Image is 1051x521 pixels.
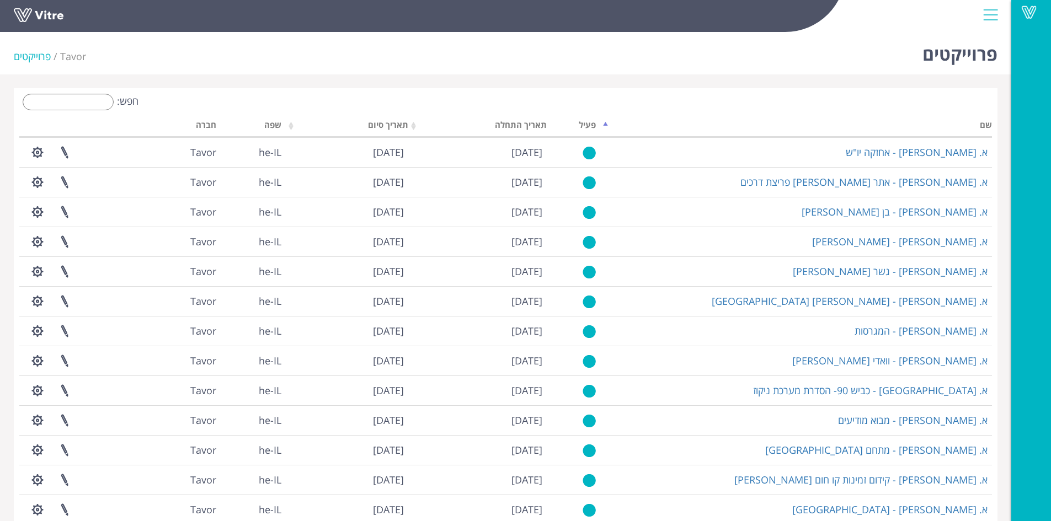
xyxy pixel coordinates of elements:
td: he-IL [221,286,286,316]
span: 221 [190,175,216,189]
img: yes [583,444,596,458]
td: [DATE] [286,316,408,346]
a: א. [GEOGRAPHIC_DATA] - כביש 90- הסדרת מערכת ניקוז [753,384,988,397]
td: he-IL [221,435,286,465]
img: yes [583,235,596,249]
a: א. [PERSON_NAME] - אתר [PERSON_NAME] פריצת דרכים [740,175,988,189]
td: [DATE] [408,465,547,495]
span: 221 [190,146,216,159]
td: [DATE] [408,375,547,405]
td: [DATE] [286,256,408,286]
td: [DATE] [286,197,408,227]
span: 221 [190,413,216,427]
td: [DATE] [408,227,547,256]
td: [DATE] [286,286,408,316]
img: yes [583,414,596,428]
th: פעיל [547,116,600,137]
a: א. [PERSON_NAME] - [GEOGRAPHIC_DATA] [792,503,988,516]
span: 221 [60,50,86,63]
img: yes [583,295,596,309]
input: חפש: [23,94,114,110]
td: [DATE] [408,435,547,465]
span: 221 [190,235,216,248]
th: שם: activate to sort column descending [600,116,992,137]
td: he-IL [221,375,286,405]
td: [DATE] [286,375,408,405]
td: [DATE] [286,137,408,167]
li: פרוייקטים [14,50,60,64]
td: [DATE] [408,137,547,167]
td: he-IL [221,405,286,435]
a: א. [PERSON_NAME] - וואדי [PERSON_NAME] [792,354,988,367]
img: yes [583,146,596,160]
th: תאריך סיום: activate to sort column ascending [286,116,408,137]
td: [DATE] [408,197,547,227]
td: [DATE] [286,167,408,197]
td: [DATE] [286,227,408,256]
a: א. [PERSON_NAME] - המגרסות [855,324,988,337]
td: he-IL [221,316,286,346]
th: שפה [221,116,286,137]
td: [DATE] [286,346,408,375]
td: he-IL [221,465,286,495]
a: א. [PERSON_NAME] - מתחם [GEOGRAPHIC_DATA] [765,443,988,456]
td: he-IL [221,227,286,256]
td: [DATE] [408,346,547,375]
td: he-IL [221,256,286,286]
a: א. [PERSON_NAME] - גשר [PERSON_NAME] [793,265,988,278]
a: א. [PERSON_NAME] - קידום זמינות קו חום [PERSON_NAME] [734,473,988,486]
td: [DATE] [408,256,547,286]
td: [DATE] [286,435,408,465]
span: 221 [190,473,216,486]
img: yes [583,503,596,517]
td: he-IL [221,197,286,227]
span: 221 [190,294,216,308]
td: he-IL [221,346,286,375]
img: yes [583,474,596,487]
span: 221 [190,443,216,456]
a: א. [PERSON_NAME] - [PERSON_NAME] [GEOGRAPHIC_DATA] [712,294,988,308]
td: [DATE] [286,465,408,495]
span: 221 [190,354,216,367]
h1: פרוייקטים [922,28,997,74]
td: [DATE] [408,405,547,435]
a: א. [PERSON_NAME] - אחזקה יו"ש [846,146,988,159]
th: תאריך התחלה: activate to sort column ascending [408,116,547,137]
span: 221 [190,324,216,337]
a: א. [PERSON_NAME] - [PERSON_NAME] [812,235,988,248]
a: א. [PERSON_NAME] - בן [PERSON_NAME] [802,205,988,218]
span: 221 [190,384,216,397]
td: [DATE] [408,316,547,346]
a: א. [PERSON_NAME] - מבוא מודיעים [838,413,988,427]
label: חפש: [19,94,138,110]
img: yes [583,384,596,398]
td: he-IL [221,137,286,167]
img: yes [583,206,596,219]
td: [DATE] [408,286,547,316]
img: yes [583,355,596,368]
span: 221 [190,205,216,218]
td: he-IL [221,167,286,197]
img: yes [583,265,596,279]
img: yes [583,176,596,190]
img: yes [583,325,596,339]
th: חברה [150,116,221,137]
td: [DATE] [408,167,547,197]
span: 221 [190,503,216,516]
span: 221 [190,265,216,278]
td: [DATE] [286,405,408,435]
